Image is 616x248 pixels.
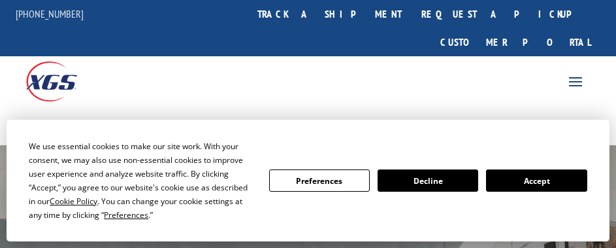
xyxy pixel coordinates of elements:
div: We use essential cookies to make our site work. With your consent, we may also use non-essential ... [29,139,253,222]
button: Decline [378,169,478,192]
span: Cookie Policy [50,196,97,207]
button: Accept [486,169,587,192]
a: [PHONE_NUMBER] [16,7,84,20]
a: Customer Portal [430,28,600,56]
div: Cookie Consent Prompt [7,120,609,241]
span: Preferences [104,209,148,221]
button: Preferences [269,169,370,192]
